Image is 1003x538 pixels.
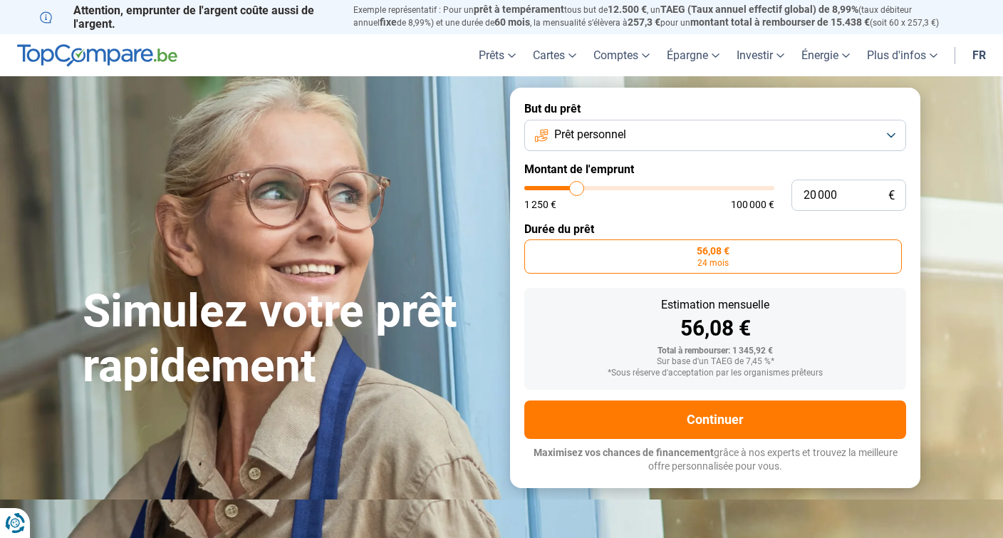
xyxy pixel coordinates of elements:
[524,120,906,151] button: Prêt personnel
[888,190,895,202] span: €
[83,284,493,394] h1: Simulez votre prêt rapidement
[534,447,714,458] span: Maximisez vos chances de financement
[524,446,906,474] p: grâce à nos experts et trouvez la meilleure offre personnalisée pour vous.
[524,102,906,115] label: But du prêt
[494,16,530,28] span: 60 mois
[524,34,585,76] a: Cartes
[728,34,793,76] a: Investir
[628,16,660,28] span: 257,3 €
[660,4,858,15] span: TAEG (Taux annuel effectif global) de 8,99%
[690,16,870,28] span: montant total à rembourser de 15.438 €
[536,357,895,367] div: Sur base d'un TAEG de 7,45 %*
[380,16,397,28] span: fixe
[524,200,556,209] span: 1 250 €
[17,44,177,67] img: TopCompare
[608,4,647,15] span: 12.500 €
[585,34,658,76] a: Comptes
[554,127,626,143] span: Prêt personnel
[524,222,906,236] label: Durée du prêt
[536,346,895,356] div: Total à rembourser: 1 345,92 €
[964,34,994,76] a: fr
[470,34,524,76] a: Prêts
[658,34,728,76] a: Épargne
[524,400,906,439] button: Continuer
[536,299,895,311] div: Estimation mensuelle
[858,34,946,76] a: Plus d'infos
[697,259,729,267] span: 24 mois
[474,4,564,15] span: prêt à tempérament
[731,200,774,209] span: 100 000 €
[793,34,858,76] a: Énergie
[524,162,906,176] label: Montant de l'emprunt
[353,4,963,29] p: Exemple représentatif : Pour un tous but de , un (taux débiteur annuel de 8,99%) et une durée de ...
[40,4,336,31] p: Attention, emprunter de l'argent coûte aussi de l'argent.
[536,318,895,339] div: 56,08 €
[697,246,729,256] span: 56,08 €
[536,368,895,378] div: *Sous réserve d'acceptation par les organismes prêteurs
